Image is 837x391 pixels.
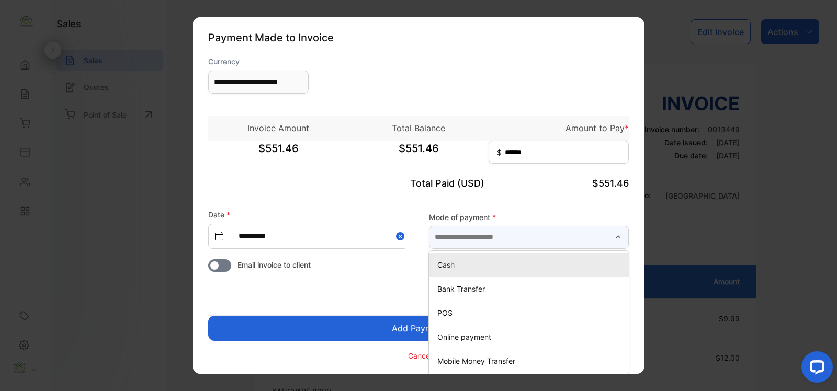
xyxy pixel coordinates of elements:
[348,176,489,190] p: Total Paid (USD)
[208,122,348,134] p: Invoice Amount
[592,178,629,189] span: $551.46
[208,30,629,45] p: Payment Made to Invoice
[208,141,348,167] span: $551.46
[437,355,625,366] p: Mobile Money Transfer
[237,259,311,270] span: Email invoice to client
[793,347,837,391] iframe: LiveChat chat widget
[437,283,625,294] p: Bank Transfer
[208,56,309,67] label: Currency
[489,122,629,134] p: Amount to Pay
[497,147,502,158] span: $
[348,141,489,167] span: $551.46
[208,316,629,341] button: Add Payment
[437,307,625,318] p: POS
[348,122,489,134] p: Total Balance
[437,259,625,270] p: Cash
[429,211,629,222] label: Mode of payment
[396,224,408,248] button: Close
[208,210,230,219] label: Date
[408,350,432,361] p: Cancel
[437,331,625,342] p: Online payment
